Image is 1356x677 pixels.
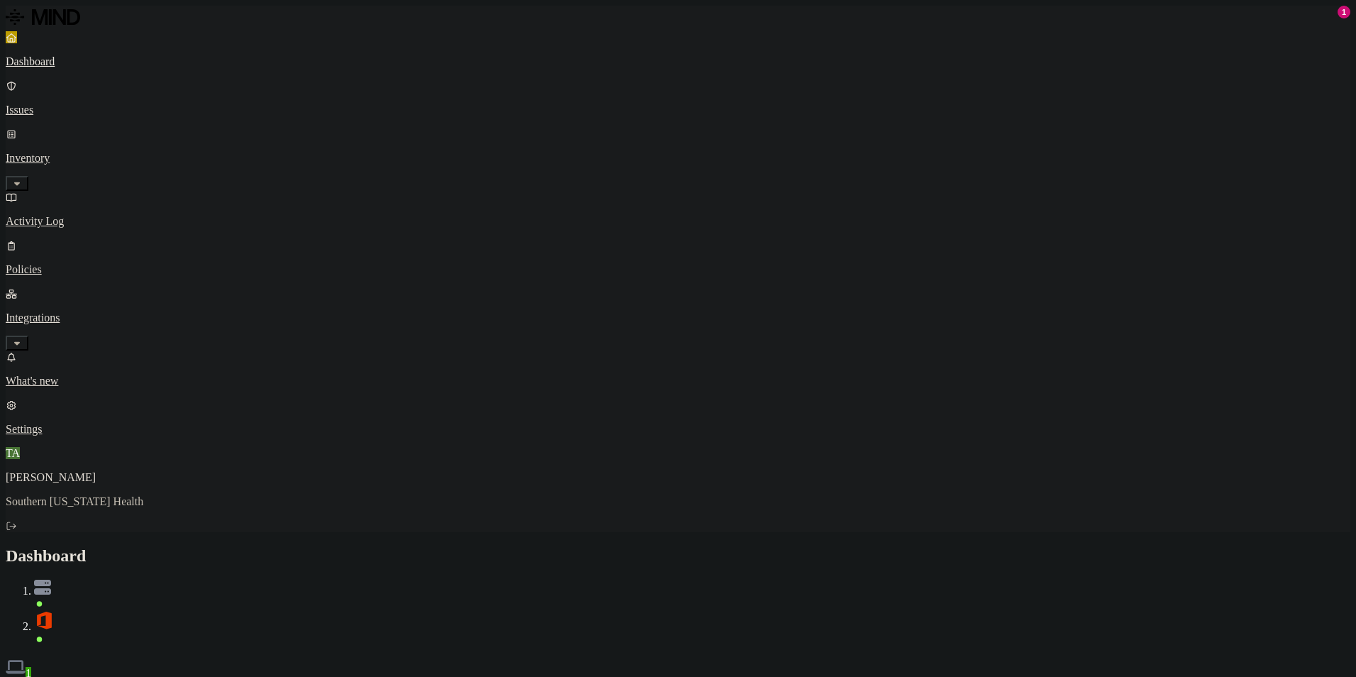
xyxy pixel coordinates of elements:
[6,79,1350,116] a: Issues
[6,6,1350,31] a: MIND
[6,239,1350,276] a: Policies
[6,6,80,28] img: MIND
[34,580,51,595] img: azure-files.svg
[6,657,26,677] img: endpoint.svg
[6,423,1350,436] p: Settings
[6,546,1350,566] h2: Dashboard
[6,351,1350,387] a: What's new
[6,375,1350,387] p: What's new
[6,447,20,459] span: TA
[6,104,1350,116] p: Issues
[34,610,54,630] img: office-365.svg
[6,128,1350,189] a: Inventory
[6,215,1350,228] p: Activity Log
[6,31,1350,68] a: Dashboard
[6,312,1350,324] p: Integrations
[6,399,1350,436] a: Settings
[6,287,1350,348] a: Integrations
[6,191,1350,228] a: Activity Log
[6,55,1350,68] p: Dashboard
[1338,6,1350,18] div: 1
[6,495,1350,508] p: Southern [US_STATE] Health
[6,152,1350,165] p: Inventory
[6,263,1350,276] p: Policies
